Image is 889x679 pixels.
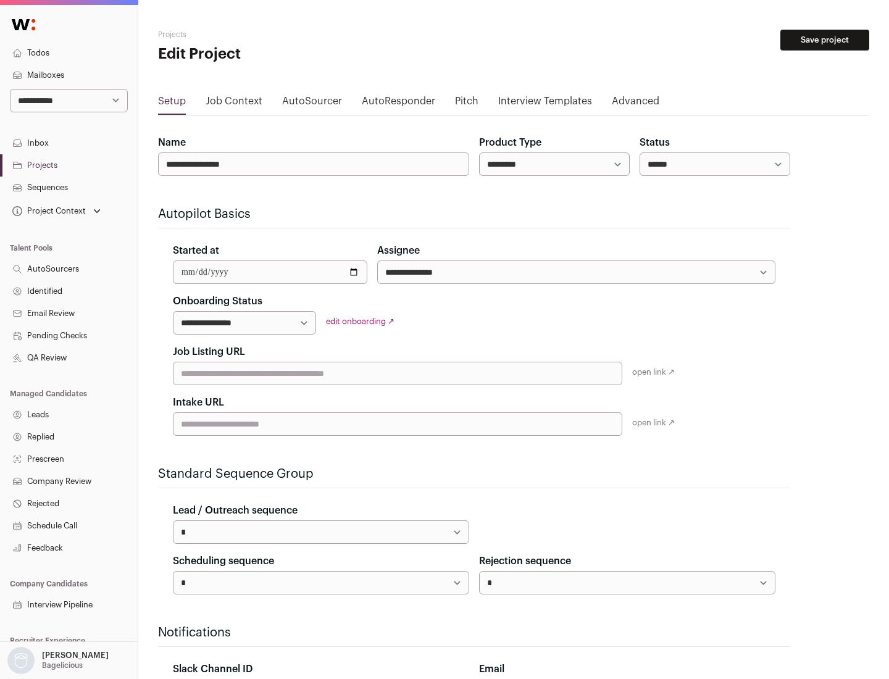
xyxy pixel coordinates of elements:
[173,294,262,309] label: Onboarding Status
[173,554,274,569] label: Scheduling sequence
[479,135,541,150] label: Product Type
[479,662,775,677] div: Email
[173,344,245,359] label: Job Listing URL
[158,30,395,40] h2: Projects
[362,94,435,114] a: AutoResponder
[377,243,420,258] label: Assignee
[640,135,670,150] label: Status
[10,202,103,220] button: Open dropdown
[282,94,342,114] a: AutoSourcer
[206,94,262,114] a: Job Context
[173,243,219,258] label: Started at
[158,94,186,114] a: Setup
[158,44,395,64] h1: Edit Project
[5,647,111,674] button: Open dropdown
[42,651,109,660] p: [PERSON_NAME]
[158,624,790,641] h2: Notifications
[173,662,253,677] label: Slack Channel ID
[158,135,186,150] label: Name
[158,465,790,483] h2: Standard Sequence Group
[10,206,86,216] div: Project Context
[7,647,35,674] img: nopic.png
[479,554,571,569] label: Rejection sequence
[173,395,224,410] label: Intake URL
[455,94,478,114] a: Pitch
[498,94,592,114] a: Interview Templates
[42,660,83,670] p: Bagelicious
[158,206,790,223] h2: Autopilot Basics
[5,12,42,37] img: Wellfound
[780,30,869,51] button: Save project
[326,317,394,325] a: edit onboarding ↗
[173,503,298,518] label: Lead / Outreach sequence
[612,94,659,114] a: Advanced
